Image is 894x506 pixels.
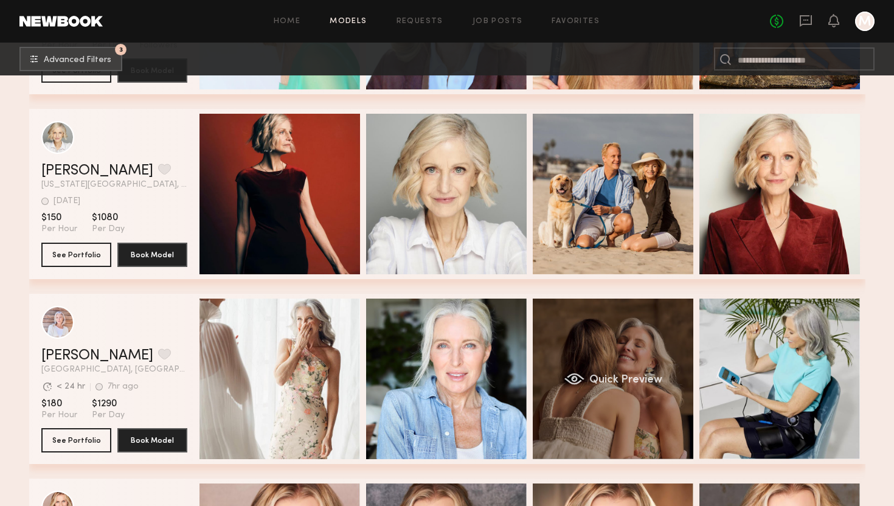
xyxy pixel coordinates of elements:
[41,366,187,374] span: [GEOGRAPHIC_DATA], [GEOGRAPHIC_DATA]
[552,18,600,26] a: Favorites
[92,212,125,224] span: $1080
[108,383,139,391] div: 7hr ago
[41,428,111,452] button: See Portfolio
[57,383,85,391] div: < 24 hr
[330,18,367,26] a: Models
[92,224,125,235] span: Per Day
[117,428,187,452] button: Book Model
[473,18,523,26] a: Job Posts
[274,18,301,26] a: Home
[41,212,77,224] span: $150
[41,164,153,178] a: [PERSON_NAME]
[41,398,77,410] span: $180
[41,243,111,267] button: See Portfolio
[92,410,125,421] span: Per Day
[41,410,77,421] span: Per Hour
[117,243,187,267] button: Book Model
[41,224,77,235] span: Per Hour
[54,197,80,206] div: [DATE]
[41,348,153,363] a: [PERSON_NAME]
[44,56,111,64] span: Advanced Filters
[92,398,125,410] span: $1290
[855,12,875,31] a: M
[119,47,123,52] span: 3
[397,18,443,26] a: Requests
[19,47,122,71] button: 3Advanced Filters
[41,181,187,189] span: [US_STATE][GEOGRAPHIC_DATA], [GEOGRAPHIC_DATA]
[589,375,662,386] span: Quick Preview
